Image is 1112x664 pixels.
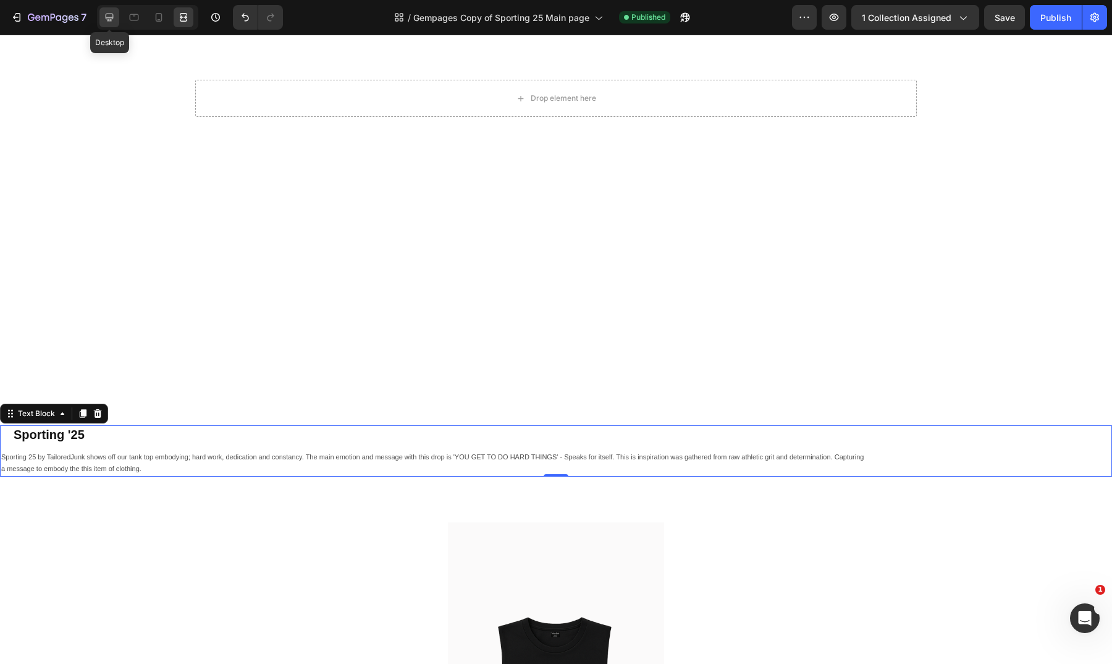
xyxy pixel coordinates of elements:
[413,11,589,24] span: Gempages Copy of Sporting 25 Main page
[851,5,979,30] button: 1 collection assigned
[233,5,283,30] div: Undo/Redo
[1,417,1111,429] p: Sporting 25 by TailoredJunk shows off our tank top embodying; hard work, dedication and constancy...
[995,12,1015,23] span: Save
[408,11,411,24] span: /
[15,373,57,385] div: Text Block
[1040,11,1071,24] div: Publish
[631,12,665,23] span: Published
[862,11,951,24] span: 1 collection assigned
[81,10,86,25] p: 7
[1,428,1111,441] p: a message to embody the this item of clothing.
[14,392,1111,408] p: Sporting '25
[984,5,1025,30] button: Save
[1070,603,1100,633] iframe: Intercom live chat
[1030,5,1082,30] button: Publish
[531,59,596,69] div: Drop element here
[5,5,92,30] button: 7
[12,391,1112,409] h2: Rich Text Editor. Editing area: main
[1095,585,1105,595] span: 1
